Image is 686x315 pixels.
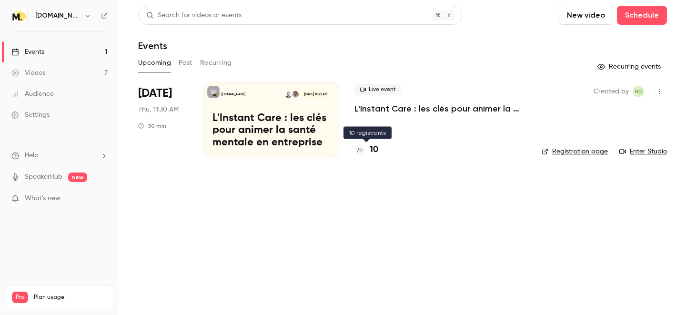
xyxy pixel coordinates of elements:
span: [DATE] 11:30 AM [301,91,330,98]
img: Hugo Viguier [292,91,299,98]
span: Thu, 11:30 AM [138,105,179,114]
a: 10 [354,143,378,156]
a: L'Instant Care : les clés pour animer la santé mentale en entreprise [354,103,526,114]
h6: [DOMAIN_NAME] [35,11,80,20]
button: New video [559,6,613,25]
span: Héloïse Delecroix [633,86,644,97]
div: Videos [11,68,45,78]
div: 30 min [138,122,166,130]
li: help-dropdown-opener [11,151,108,161]
span: What's new [25,193,61,203]
p: L'Instant Care : les clés pour animer la santé mentale en entreprise [212,112,330,149]
span: HD [635,86,643,97]
span: Live event [354,84,402,95]
button: Recurring [200,55,232,71]
img: moka.care [12,8,27,23]
div: Search for videos or events [146,10,242,20]
span: Plan usage [34,294,107,301]
a: Registration page [542,147,608,156]
button: Past [179,55,192,71]
span: new [68,173,87,182]
button: Recurring events [593,59,667,74]
div: Settings [11,110,50,120]
div: Audience [11,89,54,99]
span: Help [25,151,39,161]
iframe: Noticeable Trigger [96,194,108,203]
img: Emile Garnier [285,91,292,98]
div: Sep 18 Thu, 11:30 AM (Europe/Paris) [138,82,188,158]
button: Upcoming [138,55,171,71]
a: SpeakerHub [25,172,62,182]
span: [DATE] [138,86,172,101]
span: Pro [12,292,28,303]
div: Events [11,47,44,57]
h4: 10 [370,143,378,156]
span: Created by [594,86,629,97]
button: Schedule [617,6,667,25]
a: L'Instant Care : les clés pour animer la santé mentale en entreprise[DOMAIN_NAME]Hugo ViguierEmil... [203,82,339,158]
h1: Events [138,40,167,51]
p: [DOMAIN_NAME] [222,92,245,97]
a: Enter Studio [619,147,667,156]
